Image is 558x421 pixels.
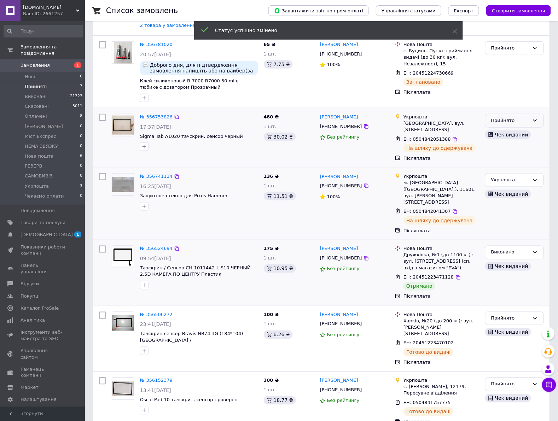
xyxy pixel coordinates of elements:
span: ЕН: 0504841757775 [403,400,451,405]
span: Скасовані [25,103,49,110]
div: Статус успішно змінено [215,27,435,34]
span: 100 ₴ [264,312,279,317]
button: Завантажити звіт по пром-оплаті [268,5,369,16]
span: 1 шт. [264,321,277,327]
div: Прийнято [491,381,529,388]
div: Готово до видачі [403,408,454,416]
div: Чек виданий [485,328,531,337]
span: Налаштування [21,397,57,403]
span: 1 шт. [264,256,277,261]
span: 100% [327,62,340,67]
span: Міст Експрес [25,133,56,140]
div: Чек виданий [485,262,531,271]
span: Повідомлення [21,207,55,214]
a: [PERSON_NAME] [320,41,358,48]
span: 1 [74,62,81,68]
div: Готово до видачі [403,348,454,357]
a: Oscal Pad 10 тачскрин, сенсор проверен [140,397,238,403]
a: № 356781020 [140,42,173,47]
button: Створити замовлення [486,5,551,16]
div: Заплановано [403,78,443,86]
div: Прийнято [491,45,529,52]
div: Виконано [491,249,529,256]
div: Укрпошта [403,114,479,120]
span: 1 шт. [264,124,277,129]
div: Нова Пошта [403,41,479,48]
span: 09:54[DATE] [140,256,171,262]
div: Чек виданий [485,190,531,198]
span: 0 [80,143,82,150]
a: [PERSON_NAME] [320,312,358,318]
span: САМОВИВІЗ [25,173,53,179]
div: с. [PERSON_NAME], 12179, Пересувне відділення [403,384,479,397]
span: [PHONE_NUMBER] [320,124,362,129]
span: Замовлення [21,62,50,69]
span: Чекаємо оплати [25,193,64,199]
div: с. Буцинь, Пункт приймання-видачі (до 30 кг): вул. Незалежності, 15 [403,48,479,67]
a: Тачскрин сенсор Bravis NB74 3G (184*104) [GEOGRAPHIC_DATA] / [140,331,243,343]
div: Чек виданий [485,130,531,139]
a: [PERSON_NAME] [320,174,358,180]
span: 16:25[DATE] [140,183,171,189]
a: 2 товара у замовленні [140,23,203,28]
div: Нова Пошта [403,246,479,252]
span: Укрпошта [25,183,49,189]
div: Ваш ID: 2661257 [23,11,85,17]
span: 3 [80,183,82,189]
span: Без рейтингу [327,134,360,140]
img: Фото товару [112,116,134,134]
img: Фото товару [112,382,134,396]
img: Фото товару [114,42,132,64]
span: Маркет [21,385,39,391]
div: Післяплата [403,155,479,162]
span: ЕН: 0504842051388 [403,136,451,142]
div: Укрпошта [403,378,479,384]
h1: Список замовлень [106,6,178,15]
img: :speech_balloon: [143,62,149,68]
input: Пошук [4,25,83,37]
span: Товари та послуги [21,220,65,226]
span: 1 шт. [264,387,277,393]
span: 480 ₴ [264,114,279,119]
span: 7 [80,83,82,90]
img: Фото товару [112,248,134,267]
span: 1 [74,232,81,238]
a: Клей силиконовый B-7000 B7000 50 ml в тюбике с дозатором Прозрачный [140,78,239,90]
span: 1 шт. [264,183,277,188]
span: 1 шт. [264,51,277,57]
span: 0 [80,74,82,80]
span: 2 товара у замовленні [140,23,194,28]
a: Фото товару [112,378,134,400]
button: Управління статусами [376,5,441,16]
div: На шляху до одержувача [403,216,476,225]
a: Тачскрин / Сенсор CH-10114A2-L-S10 ЧЕРНЫЙ 2.5D КАМЕРА ПО ЦЕНТРУ Пластик [140,265,251,277]
span: 0 [80,133,82,140]
div: 18.77 ₴ [264,396,296,405]
span: 8 [80,113,82,119]
a: № 356152379 [140,378,173,383]
span: Гаманець компанії [21,366,65,379]
a: № 356524694 [140,246,173,251]
button: Експорт [448,5,479,16]
a: Защитное стекло для Pixus Hammer [140,193,228,198]
span: Управління статусами [382,8,436,13]
span: 4Tabs.prom.ua [23,4,76,11]
div: 10.95 ₴ [264,264,296,273]
span: ЕН: 20451223471128 [403,275,454,280]
div: 30.02 ₴ [264,133,296,141]
span: Нові [25,74,35,80]
span: [DEMOGRAPHIC_DATA] [21,232,73,238]
span: Показники роботи компанії [21,244,65,257]
span: Відгуки [21,281,39,287]
span: 6 [80,153,82,159]
a: Фото товару [112,312,134,334]
div: Прийнято [491,315,529,322]
span: 175 ₴ [264,246,279,251]
a: [PERSON_NAME] [320,378,358,384]
a: [PERSON_NAME] [320,246,358,252]
div: Післяплата [403,228,479,234]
